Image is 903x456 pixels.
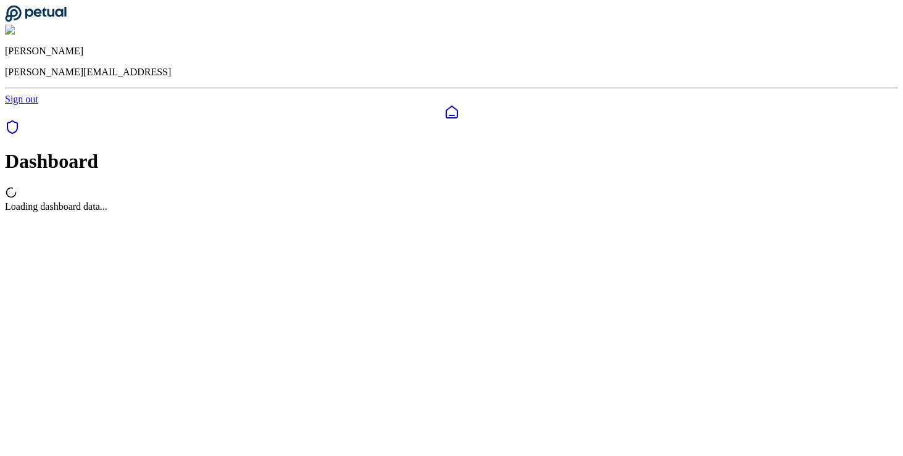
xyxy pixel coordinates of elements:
a: Dashboard [5,105,898,120]
div: Loading dashboard data... [5,201,898,212]
h1: Dashboard [5,150,898,173]
img: Eliot Walker [5,25,65,36]
a: Sign out [5,94,38,104]
p: [PERSON_NAME][EMAIL_ADDRESS] [5,67,898,78]
p: [PERSON_NAME] [5,46,898,57]
a: Go to Dashboard [5,14,67,24]
a: SOC 1 Reports [5,126,20,136]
